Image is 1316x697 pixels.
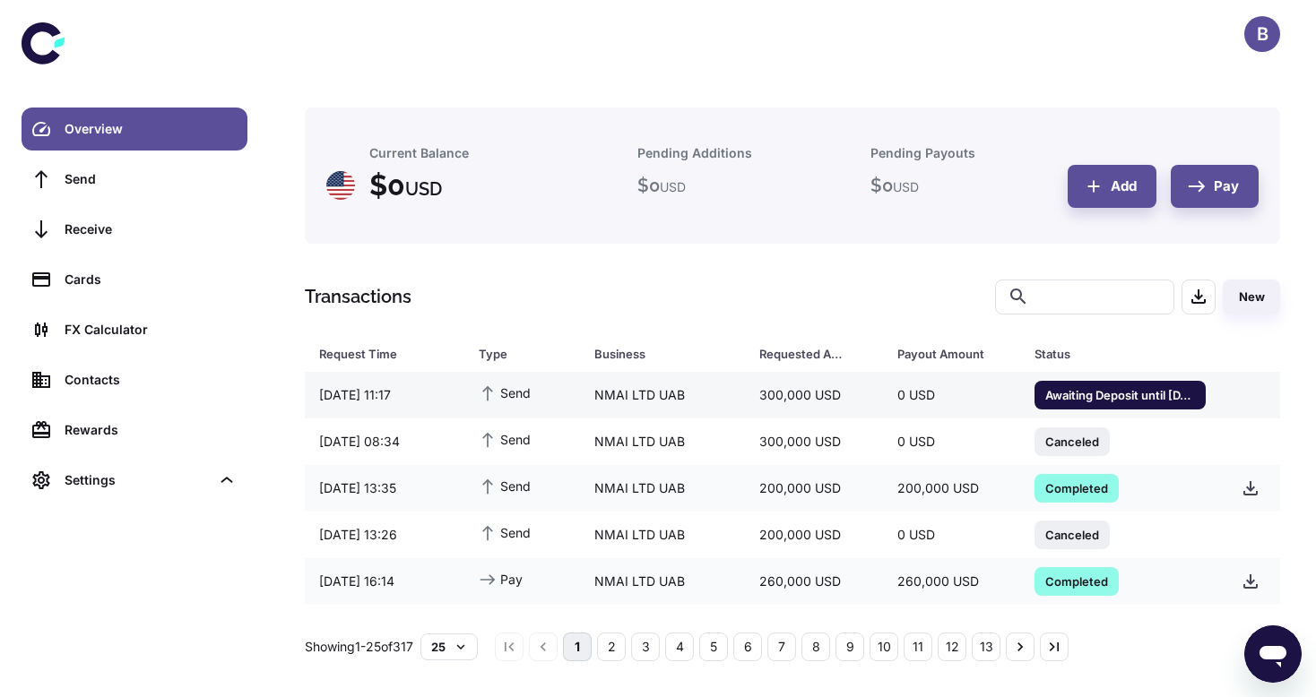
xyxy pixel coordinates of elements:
[883,564,1020,598] div: 260,000 USD
[938,632,966,661] button: Go to page 12
[870,632,898,661] button: Go to page 10
[897,341,990,366] div: Payout Amount
[563,632,592,661] button: page 1
[319,341,434,366] div: Request Time
[65,320,237,340] div: FX Calculator
[883,471,1020,505] div: 200,000 USD
[745,425,882,459] div: 300,000 USD
[745,518,882,552] div: 200,000 USD
[305,518,464,552] div: [DATE] 13:26
[1223,280,1280,314] button: New
[801,632,830,661] button: Go to page 8
[1068,165,1156,208] button: Add
[65,219,237,239] div: Receive
[1171,165,1259,208] button: Pay
[745,564,882,598] div: 260,000 USD
[22,258,247,301] a: Cards
[1244,625,1302,683] iframe: Button to launch messaging window, conversation in progress
[767,632,796,661] button: Go to page 7
[631,632,660,661] button: Go to page 3
[22,358,247,401] a: Contacts
[420,633,478,660] button: 25
[369,164,442,207] h4: $ 0
[883,518,1020,552] div: 0 USD
[65,119,237,139] div: Overview
[580,378,745,412] div: NMAI LTD UAB
[665,632,694,661] button: Go to page 4
[1035,478,1119,496] span: Completed
[22,108,247,151] a: Overview
[479,341,573,366] span: Type
[479,569,523,589] span: Pay
[733,632,762,661] button: Go to page 6
[305,378,464,412] div: [DATE] 11:17
[699,632,728,661] button: Go to page 5
[1035,341,1206,366] span: Status
[972,632,1000,661] button: Go to page 13
[870,172,919,199] h5: $ 0
[1006,632,1035,661] button: Go to next page
[883,611,1020,645] div: 0 USD
[1040,632,1069,661] button: Go to last page
[1035,385,1206,403] span: Awaiting Deposit until [DATE] 14:23
[835,632,864,661] button: Go to page 9
[479,341,550,366] div: Type
[660,179,686,194] span: USD
[479,476,531,495] span: Send
[580,425,745,459] div: NMAI LTD UAB
[893,179,919,194] span: USD
[745,471,882,505] div: 200,000 USD
[580,518,745,552] div: NMAI LTD UAB
[759,341,875,366] span: Requested Amount
[319,341,457,366] span: Request Time
[22,308,247,351] a: FX Calculator
[305,283,411,310] h1: Transactions
[65,470,210,490] div: Settings
[904,632,932,661] button: Go to page 11
[369,143,469,163] h6: Current Balance
[479,383,531,402] span: Send
[580,564,745,598] div: NMAI LTD UAB
[65,420,237,440] div: Rewards
[22,459,247,502] div: Settings
[65,370,237,390] div: Contacts
[305,564,464,598] div: [DATE] 16:14
[22,409,247,452] a: Rewards
[1244,16,1280,52] button: B
[637,143,752,163] h6: Pending Additions
[580,611,745,645] div: NMAI LTD UAB
[305,611,464,645] div: [DATE] 13:30
[870,143,975,163] h6: Pending Payouts
[22,158,247,201] a: Send
[65,169,237,189] div: Send
[305,425,464,459] div: [DATE] 08:34
[305,637,413,657] p: Showing 1-25 of 317
[897,341,1013,366] span: Payout Amount
[597,632,626,661] button: Go to page 2
[1035,341,1182,366] div: Status
[22,208,247,251] a: Receive
[479,522,531,542] span: Send
[1035,572,1119,589] span: Completed
[580,471,745,505] div: NMAI LTD UAB
[883,425,1020,459] div: 0 USD
[1035,525,1110,543] span: Canceled
[492,632,1071,661] nav: pagination navigation
[637,172,686,199] h5: $ 0
[745,611,882,645] div: 260,000 USD
[479,429,531,449] span: Send
[305,471,464,505] div: [DATE] 13:35
[65,270,237,289] div: Cards
[883,378,1020,412] div: 0 USD
[759,341,852,366] div: Requested Amount
[745,378,882,412] div: 300,000 USD
[405,178,442,200] span: USD
[1035,432,1110,450] span: Canceled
